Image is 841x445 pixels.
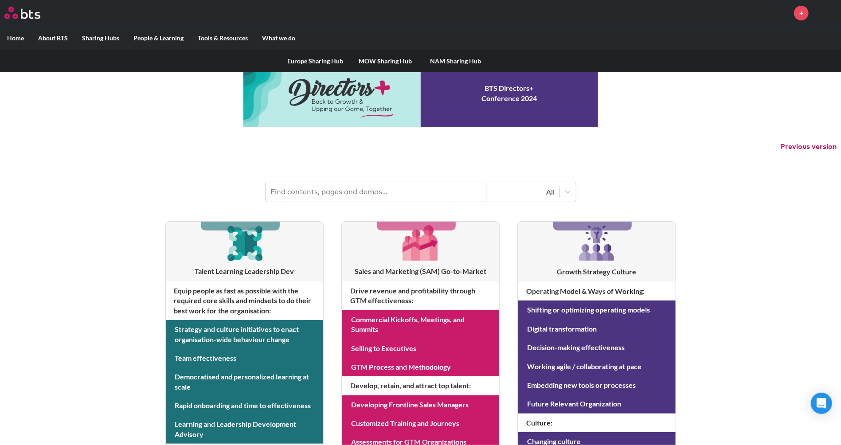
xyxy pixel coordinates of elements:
div: All [492,187,555,197]
div: Open Intercom Messenger [811,393,832,414]
h4: Equip people as fast as possible with the required core skills and mindsets to do their best work... [166,281,323,320]
h3: Sales and Marketing (SAM) Go-to-Market [342,266,499,276]
a: Go home [4,7,57,19]
img: BTS Logo [4,7,40,19]
img: [object Object] [223,222,266,264]
h3: Talent Learning Leadership Dev [166,266,323,276]
a: + [794,6,809,20]
h4: Culture : [518,414,675,432]
label: People & Learning [126,27,191,50]
a: Conference 2024 [243,60,598,127]
button: Previous version [780,142,837,152]
h4: Operating Model & Ways of Working : [518,282,675,301]
input: Find contents, pages and demos... [266,182,487,202]
label: What we do [255,27,302,50]
h3: Growth Strategy Culture [518,267,675,277]
h4: Drive revenue and profitability through GTM effectiveness : [342,281,499,310]
img: [object Object] [399,222,442,264]
img: [object Object] [575,222,618,264]
h4: Develop, retain, and attract top talent : [342,376,499,395]
label: Tools & Resources [191,27,255,50]
label: About BTS [31,27,75,50]
label: Sharing Hubs [75,27,126,50]
img: Maria Tablado [815,2,837,23]
a: Profile [815,2,837,23]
